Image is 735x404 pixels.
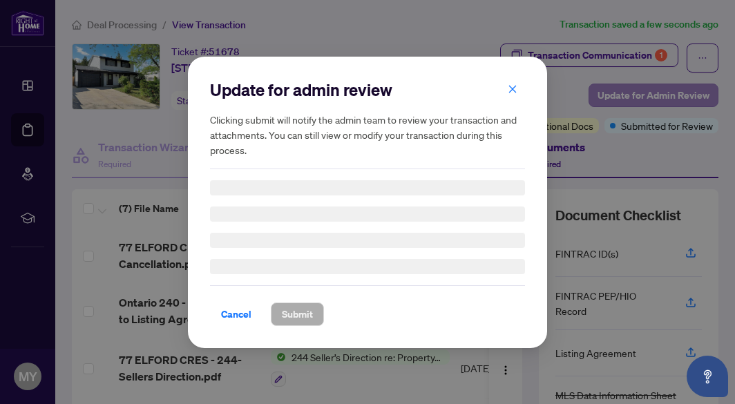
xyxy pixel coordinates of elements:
[210,112,525,157] h5: Clicking submit will notify the admin team to review your transaction and attachments. You can st...
[210,302,262,326] button: Cancel
[271,302,324,326] button: Submit
[687,356,728,397] button: Open asap
[221,303,251,325] span: Cancel
[508,84,517,93] span: close
[210,79,525,101] h2: Update for admin review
